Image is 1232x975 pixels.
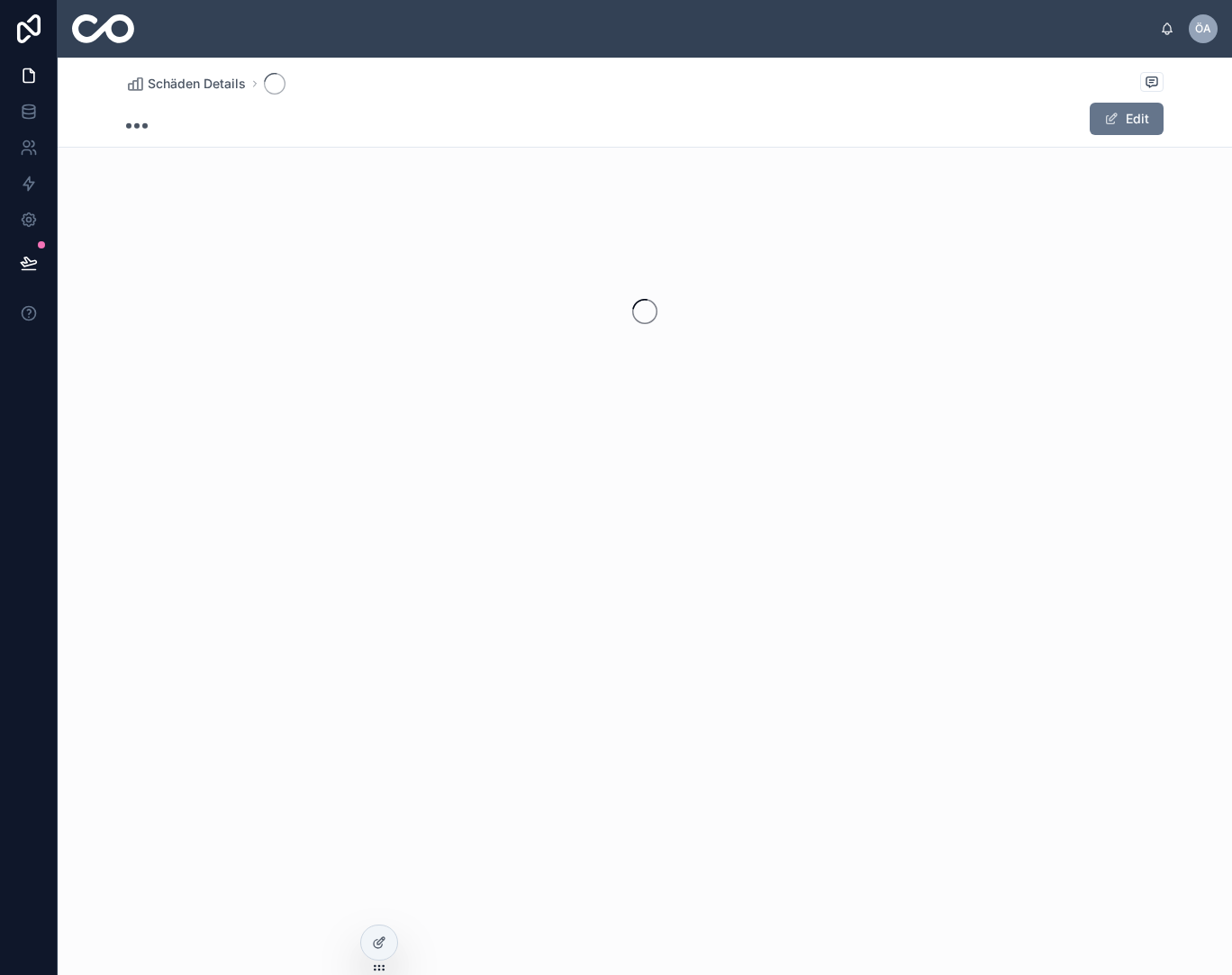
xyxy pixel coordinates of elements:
[148,75,246,93] span: Schäden Details
[126,75,246,93] a: Schäden Details
[149,25,1160,32] div: scrollable content
[72,14,134,43] img: App logo
[1195,22,1211,36] span: ÖA
[1090,103,1164,135] button: Edit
